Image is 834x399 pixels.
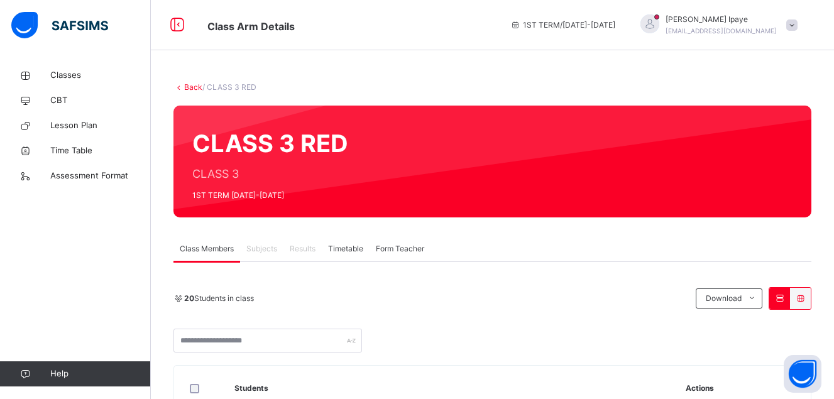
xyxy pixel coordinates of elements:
[50,368,150,380] span: Help
[184,293,194,303] b: 20
[50,170,151,182] span: Assessment Format
[180,243,234,254] span: Class Members
[246,243,277,254] span: Subjects
[376,243,424,254] span: Form Teacher
[628,14,804,36] div: MarianIpaye
[11,12,108,38] img: safsims
[184,293,254,304] span: Students in class
[50,94,151,107] span: CBT
[328,243,363,254] span: Timetable
[207,20,295,33] span: Class Arm Details
[666,27,777,35] span: [EMAIL_ADDRESS][DOMAIN_NAME]
[50,145,151,157] span: Time Table
[666,14,777,25] span: [PERSON_NAME] Ipaye
[50,69,151,82] span: Classes
[706,293,742,304] span: Download
[290,243,315,254] span: Results
[50,119,151,132] span: Lesson Plan
[784,355,821,393] button: Open asap
[510,19,615,31] span: session/term information
[202,82,256,92] span: / CLASS 3 RED
[192,190,348,201] span: 1ST TERM [DATE]-[DATE]
[184,82,202,92] a: Back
